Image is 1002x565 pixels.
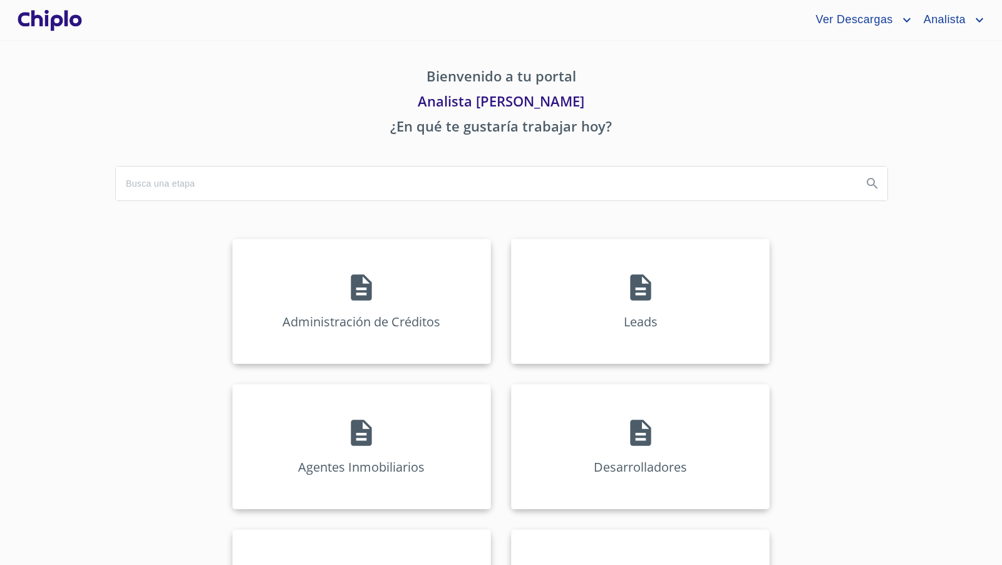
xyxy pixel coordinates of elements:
[282,313,440,330] p: Administración de Créditos
[806,10,899,30] span: Ver Descargas
[298,459,425,475] p: Agentes Inmobiliarios
[914,10,972,30] span: Analista
[594,459,687,475] p: Desarrolladores
[115,66,887,91] p: Bienvenido a tu portal
[914,10,987,30] button: account of current user
[857,168,887,199] button: Search
[624,313,658,330] p: Leads
[116,167,852,200] input: search
[115,116,887,141] p: ¿En qué te gustaría trabajar hoy?
[115,91,887,116] p: Analista [PERSON_NAME]
[806,10,914,30] button: account of current user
